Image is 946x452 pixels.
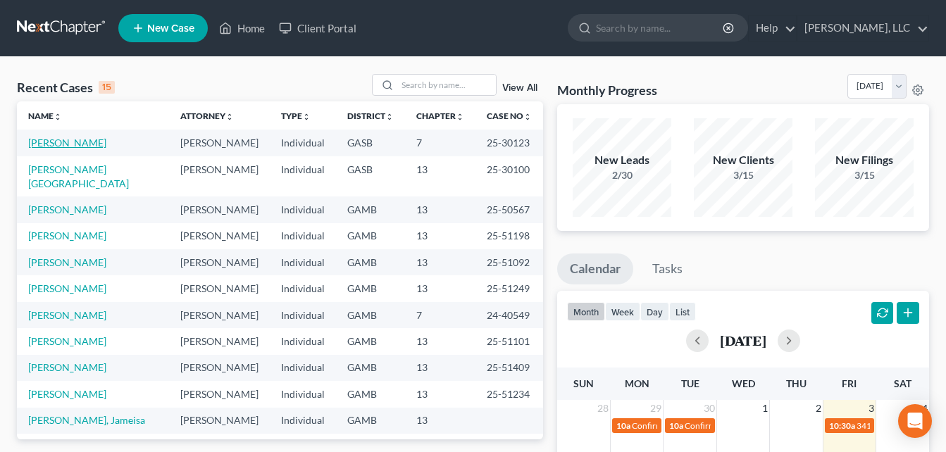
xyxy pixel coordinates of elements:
span: 1 [761,400,769,417]
a: Help [749,15,796,41]
td: 13 [405,275,475,301]
input: Search by name... [397,75,496,95]
a: Attorneyunfold_more [180,111,234,121]
span: 10a [669,420,683,431]
span: 29 [649,400,663,417]
a: Tasks [640,253,695,284]
td: 13 [405,408,475,434]
div: New Filings [815,152,914,168]
a: [PERSON_NAME] [28,309,106,321]
h3: Monthly Progress [557,82,657,99]
a: Chapterunfold_more [416,111,464,121]
td: GAMB [336,275,405,301]
span: Confirmation hearing for [PERSON_NAME] [685,420,845,431]
a: Districtunfold_more [347,111,394,121]
a: Client Portal [272,15,363,41]
a: [PERSON_NAME] [28,203,106,215]
span: 3 [867,400,876,417]
td: Individual [270,130,336,156]
div: Recent Cases [17,79,115,96]
td: 25-51101 [475,328,543,354]
td: 13 [405,196,475,222]
td: GAMB [336,408,405,434]
a: [PERSON_NAME] [28,137,106,149]
span: 10a [616,420,630,431]
td: GAMB [336,381,405,407]
div: New Leads [573,152,671,168]
a: [PERSON_NAME] [28,230,106,241]
div: 3/15 [815,168,914,182]
td: 25-51234 [475,381,543,407]
span: Tue [681,377,699,389]
span: Thu [786,377,807,389]
button: week [605,302,640,321]
a: Home [212,15,272,41]
span: 30 [702,400,716,417]
a: [PERSON_NAME], LLC [797,15,928,41]
span: 28 [596,400,610,417]
div: 2/30 [573,168,671,182]
span: Sun [573,377,594,389]
a: Nameunfold_more [28,111,62,121]
span: Sat [894,377,911,389]
td: Individual [270,302,336,328]
td: [PERSON_NAME] [169,130,270,156]
i: unfold_more [456,113,464,121]
td: [PERSON_NAME] [169,223,270,249]
td: 25-51092 [475,249,543,275]
a: [PERSON_NAME][GEOGRAPHIC_DATA] [28,163,129,189]
td: Individual [270,355,336,381]
a: Case Nounfold_more [487,111,532,121]
td: 13 [405,328,475,354]
a: [PERSON_NAME] [28,256,106,268]
a: [PERSON_NAME] [28,335,106,347]
td: 13 [405,223,475,249]
td: [PERSON_NAME] [169,302,270,328]
a: [PERSON_NAME] [28,388,106,400]
td: GAMB [336,223,405,249]
td: GASB [336,156,405,196]
td: GAMB [336,328,405,354]
span: Confirmation hearing for [PERSON_NAME] [632,420,792,431]
div: New Clients [694,152,792,168]
td: Individual [270,156,336,196]
td: Individual [270,223,336,249]
span: New Case [147,23,194,34]
td: GAMB [336,249,405,275]
div: 15 [99,81,115,94]
td: Individual [270,249,336,275]
input: Search by name... [596,15,725,41]
td: [PERSON_NAME] [169,249,270,275]
button: month [567,302,605,321]
td: [PERSON_NAME] [169,355,270,381]
td: [PERSON_NAME] [169,196,270,222]
td: 25-30123 [475,130,543,156]
td: GAMB [336,196,405,222]
td: GAMB [336,302,405,328]
td: 25-51198 [475,223,543,249]
td: Individual [270,381,336,407]
a: Calendar [557,253,633,284]
a: [PERSON_NAME] [28,282,106,294]
td: 25-30100 [475,156,543,196]
i: unfold_more [523,113,532,121]
td: 25-50567 [475,196,543,222]
td: GAMB [336,355,405,381]
td: 13 [405,381,475,407]
td: 25-51409 [475,355,543,381]
div: 3/15 [694,168,792,182]
td: Individual [270,408,336,434]
span: 4 [921,400,929,417]
span: Mon [625,377,649,389]
i: unfold_more [225,113,234,121]
td: 25-51249 [475,275,543,301]
td: Individual [270,275,336,301]
span: Wed [732,377,755,389]
i: unfold_more [302,113,311,121]
button: list [669,302,696,321]
td: 7 [405,302,475,328]
td: 13 [405,355,475,381]
button: day [640,302,669,321]
td: 7 [405,130,475,156]
td: [PERSON_NAME] [169,156,270,196]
